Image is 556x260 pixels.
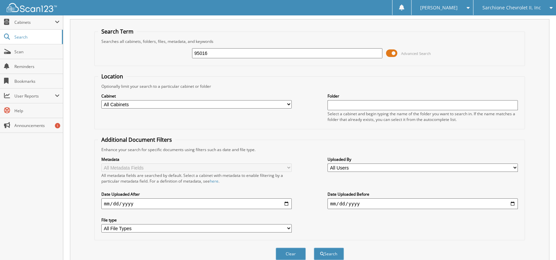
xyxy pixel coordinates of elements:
[14,108,60,114] span: Help
[482,6,541,10] span: Sarchione Chevrolet II, Inc
[98,147,522,152] div: Enhance your search for specific documents using filters such as date and file type.
[7,3,57,12] img: scan123-logo-white.svg
[98,73,126,80] legend: Location
[328,191,518,197] label: Date Uploaded Before
[98,28,137,35] legend: Search Term
[328,198,518,209] input: end
[98,136,175,143] legend: Additional Document Filters
[101,93,292,99] label: Cabinet
[14,123,60,128] span: Announcements
[14,64,60,69] span: Reminders
[101,217,292,223] label: File type
[328,156,518,162] label: Uploaded By
[14,78,60,84] span: Bookmarks
[328,111,518,122] div: Select a cabinet and begin typing the name of the folder you want to search in. If the name match...
[55,123,60,128] div: 1
[101,156,292,162] label: Metadata
[98,83,522,89] div: Optionally limit your search to a particular cabinet or folder
[328,93,518,99] label: Folder
[101,173,292,184] div: All metadata fields are searched by default. Select a cabinet with metadata to enable filtering b...
[101,191,292,197] label: Date Uploaded After
[98,39,522,44] div: Searches all cabinets, folders, files, metadata, and keywords
[14,49,60,55] span: Scan
[210,178,218,184] a: here
[14,19,55,25] span: Cabinets
[401,51,431,56] span: Advanced Search
[14,34,59,40] span: Search
[276,248,306,260] button: Clear
[420,6,458,10] span: [PERSON_NAME]
[14,93,55,99] span: User Reports
[314,248,344,260] button: Search
[101,198,292,209] input: start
